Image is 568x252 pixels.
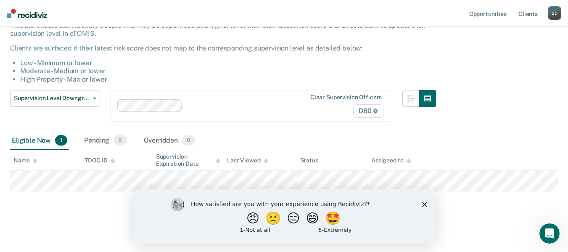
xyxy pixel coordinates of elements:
div: Overridden0 [142,132,197,150]
span: D80 [353,104,383,118]
iframe: Intercom live chat [539,223,560,244]
div: Assigned to [371,157,411,164]
p: This alert helps staff identify people who may be supervised at a higher level than their latest ... [10,21,436,37]
li: High Property - Max or lower [20,75,436,83]
div: TDOC ID [85,157,115,164]
div: Last Viewed [227,157,268,164]
div: Pending0 [82,132,128,150]
li: Low - Minimum or lower [20,59,436,67]
div: Supervision Expiration Date [156,153,220,167]
span: 0 [114,135,127,146]
p: Clients are surfaced if their latest risk score does not map to the corresponding supervision lev... [10,44,436,52]
img: Recidiviz [7,9,47,18]
div: Clear supervision officers [310,94,382,101]
button: SD [548,6,561,20]
span: 1 [55,135,67,146]
div: Name [13,157,37,164]
span: 0 [182,135,195,146]
div: Status [300,157,318,164]
iframe: Survey by Kim from Recidiviz [134,189,435,244]
li: Moderate - Medium or lower [20,67,436,75]
div: Eligible Now1 [10,132,69,150]
span: Supervision Level Downgrade [14,95,90,102]
div: S D [548,6,561,20]
button: Supervision Level Downgrade [10,90,100,107]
